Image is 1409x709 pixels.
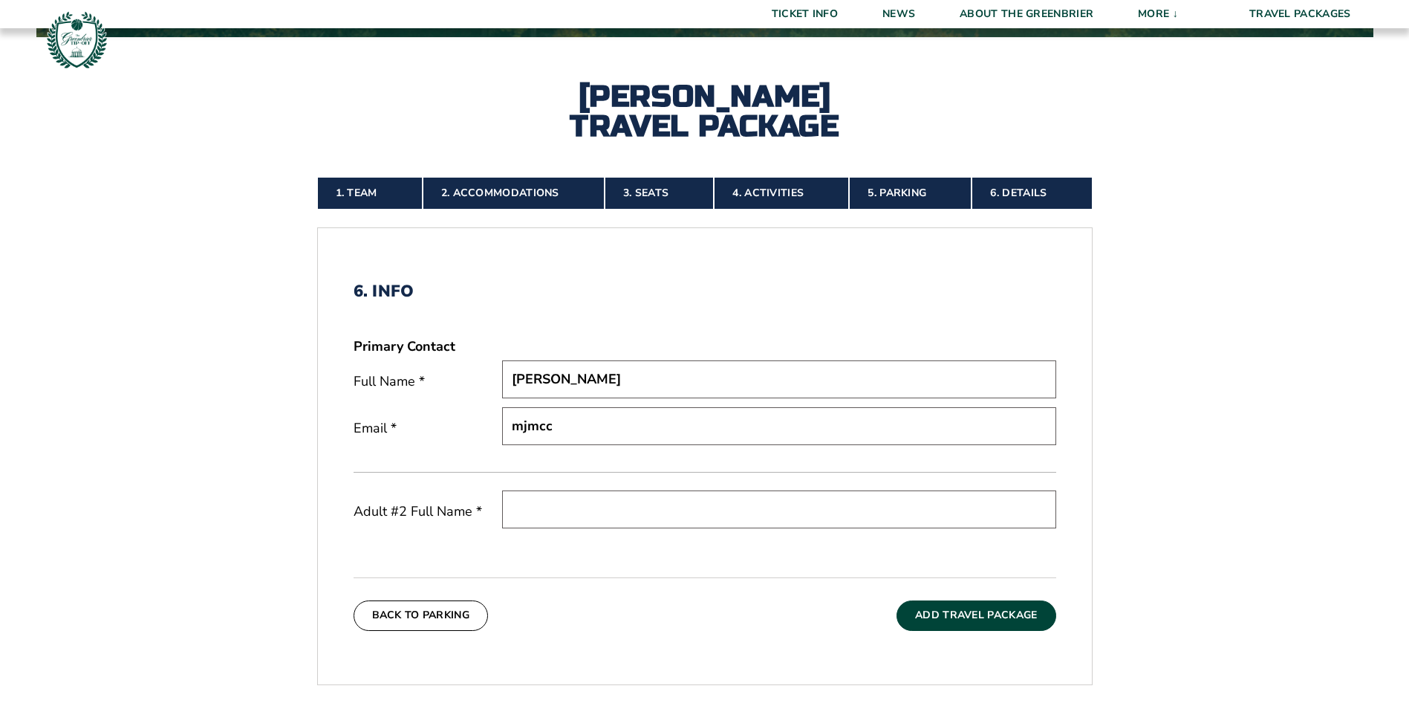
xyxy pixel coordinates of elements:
img: Greenbrier Tip-Off [45,7,109,72]
a: 4. Activities [714,177,849,210]
label: Full Name * [354,372,502,391]
label: Adult #2 Full Name * [354,502,502,521]
a: 2. Accommodations [423,177,605,210]
h2: [PERSON_NAME] Travel Package [541,82,868,141]
button: Add Travel Package [897,600,1055,630]
a: 5. Parking [849,177,972,210]
label: Email * [354,419,502,438]
strong: Primary Contact [354,337,455,356]
button: Back To Parking [354,600,489,630]
a: 3. Seats [605,177,714,210]
h2: 6. Info [354,282,1056,301]
a: 1. Team [317,177,423,210]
